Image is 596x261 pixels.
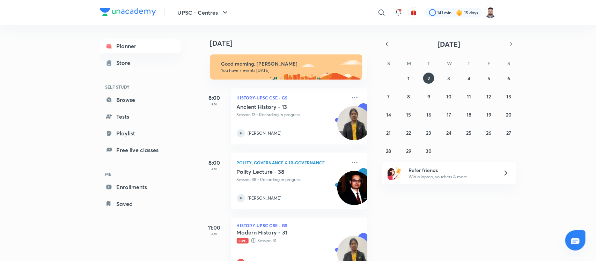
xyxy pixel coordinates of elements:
a: Saved [100,197,181,211]
abbr: Wednesday [447,60,452,67]
a: Company Logo [100,8,156,18]
button: September 6, 2025 [503,73,515,84]
p: Session 31 [237,237,346,244]
abbr: September 23, 2025 [426,129,432,136]
h6: ME [100,168,181,180]
abbr: September 29, 2025 [406,148,411,154]
abbr: September 3, 2025 [447,75,450,82]
button: September 1, 2025 [403,73,414,84]
button: September 11, 2025 [463,91,474,102]
p: Polity, Governance & IR-Governance [237,158,346,167]
a: Enrollments [100,180,181,194]
p: Win a laptop, vouchers & more [409,174,494,180]
abbr: September 15, 2025 [406,111,411,118]
h5: 8:00 [200,94,228,102]
button: September 8, 2025 [403,91,414,102]
button: September 17, 2025 [443,109,454,120]
button: September 9, 2025 [423,91,434,102]
p: AM [200,232,228,236]
abbr: Thursday [468,60,470,67]
abbr: September 4, 2025 [468,75,470,82]
abbr: September 14, 2025 [386,111,391,118]
button: September 14, 2025 [383,109,394,120]
a: Free live classes [100,143,181,157]
p: AM [200,102,228,106]
button: September 24, 2025 [443,127,454,138]
button: September 18, 2025 [463,109,474,120]
a: Tests [100,110,181,124]
a: Playlist [100,126,181,140]
a: Browse [100,93,181,107]
abbr: September 20, 2025 [506,111,512,118]
button: September 4, 2025 [463,73,474,84]
abbr: September 11, 2025 [467,93,471,100]
button: September 25, 2025 [463,127,474,138]
abbr: Tuesday [427,60,430,67]
button: September 26, 2025 [483,127,494,138]
button: September 12, 2025 [483,91,494,102]
p: Session 13 • Recording in progress [237,112,346,118]
abbr: September 13, 2025 [507,93,512,100]
button: September 22, 2025 [403,127,414,138]
span: Live [237,238,249,244]
button: September 28, 2025 [383,145,394,156]
div: Store [117,59,135,67]
img: referral [388,166,402,180]
abbr: September 6, 2025 [508,75,510,82]
h6: Refer friends [409,166,494,174]
p: AM [200,167,228,171]
p: History-UPSC CSE - GS [237,94,346,102]
img: Maharaj Singh [485,7,496,18]
h6: Good morning, [PERSON_NAME] [221,61,356,67]
abbr: September 5, 2025 [487,75,490,82]
p: Session 38 • Recording in progress [237,177,346,183]
button: September 13, 2025 [503,91,515,102]
h5: 8:00 [200,158,228,167]
img: Company Logo [100,8,156,16]
abbr: September 22, 2025 [406,129,411,136]
button: September 5, 2025 [483,73,494,84]
button: September 7, 2025 [383,91,394,102]
abbr: Friday [487,60,490,67]
abbr: September 17, 2025 [447,111,451,118]
button: September 15, 2025 [403,109,414,120]
a: Planner [100,39,181,53]
h5: Modern History - 31 [237,229,324,236]
p: [PERSON_NAME] [248,195,282,201]
p: You have 7 events [DATE] [221,68,356,73]
button: [DATE] [392,39,506,49]
abbr: September 8, 2025 [407,93,410,100]
button: September 29, 2025 [403,145,414,156]
p: [PERSON_NAME] [248,130,282,136]
button: September 20, 2025 [503,109,515,120]
abbr: September 1, 2025 [408,75,410,82]
button: UPSC - Centres [174,6,234,20]
abbr: September 25, 2025 [466,129,471,136]
abbr: Saturday [508,60,510,67]
button: September 16, 2025 [423,109,434,120]
p: History-UPSC CSE - GS [237,223,362,228]
abbr: September 18, 2025 [466,111,471,118]
abbr: Sunday [387,60,390,67]
button: avatar [408,7,419,18]
a: Store [100,56,181,70]
button: September 30, 2025 [423,145,434,156]
abbr: September 12, 2025 [487,93,491,100]
abbr: September 9, 2025 [427,93,430,100]
abbr: September 28, 2025 [386,148,391,154]
img: streak [456,9,463,16]
button: September 27, 2025 [503,127,515,138]
abbr: September 27, 2025 [507,129,512,136]
button: September 21, 2025 [383,127,394,138]
h5: 11:00 [200,223,228,232]
abbr: September 19, 2025 [486,111,491,118]
button: September 23, 2025 [423,127,434,138]
button: September 19, 2025 [483,109,494,120]
abbr: September 26, 2025 [486,129,492,136]
button: September 2, 2025 [423,73,434,84]
abbr: Monday [407,60,411,67]
abbr: September 21, 2025 [387,129,391,136]
abbr: September 30, 2025 [426,148,432,154]
abbr: September 16, 2025 [426,111,431,118]
h5: Ancient History - 13 [237,103,324,110]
